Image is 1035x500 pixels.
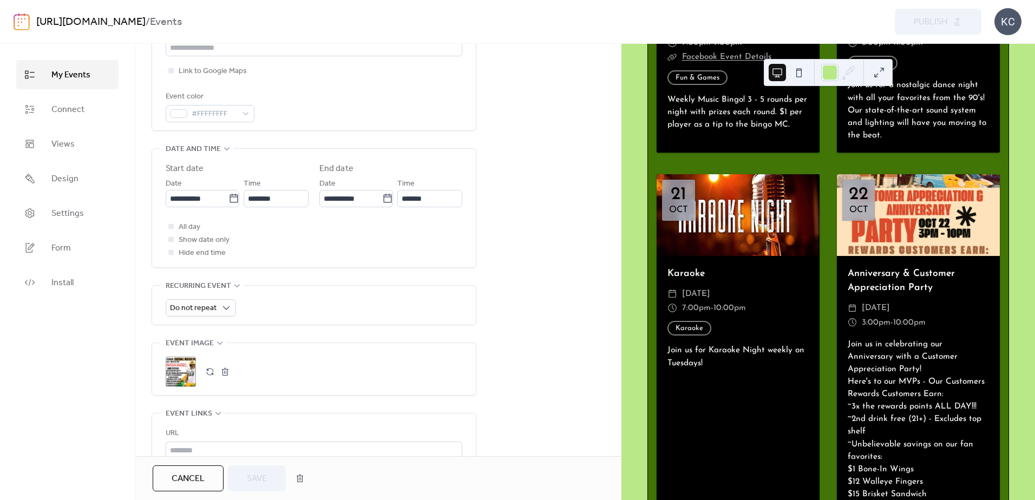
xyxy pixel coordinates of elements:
[893,315,926,330] span: 10:00pm
[166,407,212,420] span: Event links
[890,315,893,330] span: -
[994,8,1021,35] div: KC
[862,315,890,330] span: 3:00pm
[166,427,460,440] div: URL
[172,472,205,485] span: Cancel
[657,344,820,369] div: Join us for Karaoke Night weekly on Tuesdays!
[16,60,119,89] a: My Events
[166,177,182,190] span: Date
[51,138,75,151] span: Views
[397,177,415,190] span: Time
[166,90,252,103] div: Event color
[166,280,231,293] span: Recurring event
[179,221,200,234] span: All day
[319,162,353,175] div: End date
[319,177,336,190] span: Date
[711,301,713,315] span: -
[16,199,119,228] a: Settings
[51,173,78,186] span: Design
[848,315,857,330] div: ​
[671,186,686,203] div: 21
[166,337,214,350] span: Event image
[849,206,868,215] div: Oct
[682,301,711,315] span: 7:00pm
[848,301,857,315] div: ​
[682,287,710,301] span: [DATE]
[849,186,868,203] div: 22
[179,234,230,247] span: Show date only
[51,277,74,290] span: Install
[51,242,71,255] span: Form
[146,12,150,32] b: /
[166,357,196,387] div: ;
[667,287,677,301] div: ​
[657,94,820,131] div: Weekly Music Bingo! 3 - 5 rounds per night with prizes each round. $1 per player as a tip to the ...
[16,164,119,193] a: Design
[192,108,237,121] span: #FFFFFFFF
[51,103,84,116] span: Connect
[16,129,119,159] a: Views
[16,268,119,297] a: Install
[153,465,224,491] button: Cancel
[179,247,226,260] span: Hide end time
[669,206,688,215] div: Oct
[837,267,1000,295] div: Anniversary & Customer Appreciation Party
[36,12,146,32] a: [URL][DOMAIN_NAME]
[170,301,217,315] span: Do not repeat
[837,79,1000,142] div: Join us for a nostalgic dance night with all your favorites from the 90's! Our state-of-the-art s...
[16,233,119,262] a: Form
[166,162,204,175] div: Start date
[16,95,119,124] a: Connect
[682,52,771,61] a: Facebook Event Details
[667,50,677,64] div: ​
[51,69,90,82] span: My Events
[14,13,30,30] img: logo
[166,143,221,156] span: Date and time
[150,12,182,32] b: Events
[667,301,677,315] div: ​
[713,301,746,315] span: 10:00pm
[657,267,820,281] div: Karaoke
[244,177,261,190] span: Time
[51,207,84,220] span: Settings
[862,301,890,315] span: [DATE]
[179,65,247,78] span: Link to Google Maps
